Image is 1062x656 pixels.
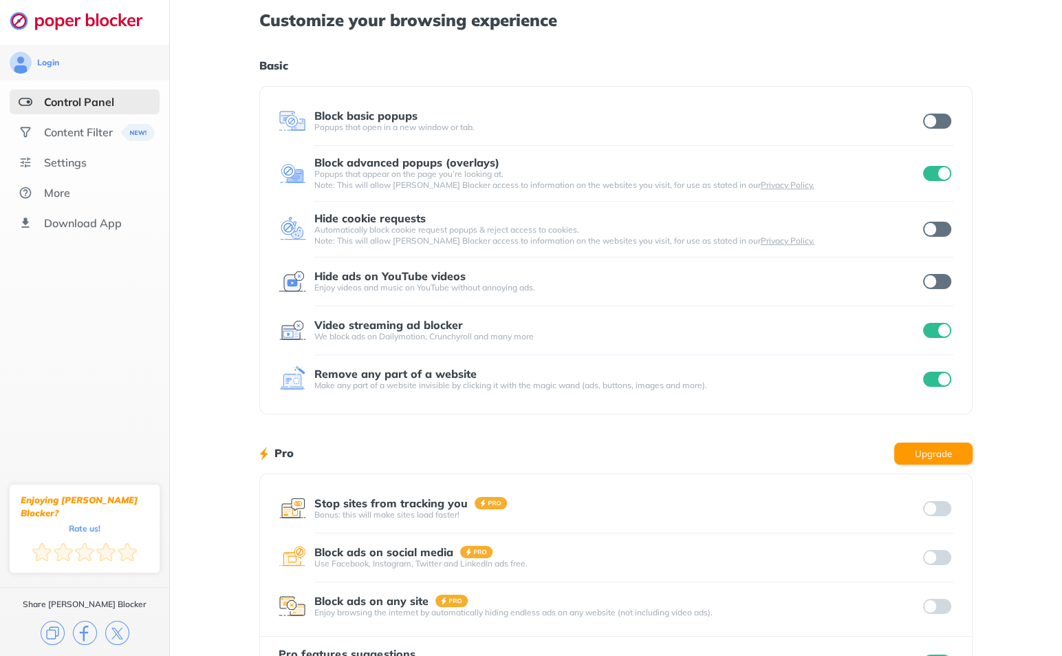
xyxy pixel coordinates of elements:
[259,11,973,29] h1: Customize your browsing experience
[19,125,32,139] img: social.svg
[274,444,294,462] h1: Pro
[314,156,499,169] div: Block advanced popups (overlays)
[69,525,100,531] div: Rate us!
[279,544,306,571] img: feature icon
[314,595,429,607] div: Block ads on any site
[279,366,306,393] img: feature icon
[314,368,477,380] div: Remove any part of a website
[19,95,32,109] img: features-selected.svg
[44,216,122,230] div: Download App
[279,593,306,620] img: feature icon
[10,52,32,74] img: avatar.svg
[19,216,32,230] img: download-app.svg
[279,268,306,295] img: feature icon
[37,57,59,68] div: Login
[475,497,508,509] img: pro-badge.svg
[761,180,814,190] a: Privacy Policy.
[44,125,113,139] div: Content Filter
[314,169,920,191] div: Popups that appear on the page you’re looking at. Note: This will allow [PERSON_NAME] Blocker acc...
[314,380,920,391] div: Make any part of a website invisible by clicking it with the magic wand (ads, buttons, images and...
[314,224,920,246] div: Automatically block cookie request popups & reject access to cookies. Note: This will allow [PERS...
[19,186,32,200] img: about.svg
[314,546,453,558] div: Block ads on social media
[23,599,147,610] div: Share [PERSON_NAME] Blocker
[761,235,814,246] a: Privacy Policy.
[44,156,87,169] div: Settings
[435,595,468,607] img: pro-badge.svg
[259,445,268,462] img: lighting bolt
[279,495,306,522] img: feature icon
[314,558,920,569] div: Use Facebook, Instagram, Twitter and LinkedIn ads free.
[19,156,32,169] img: settings.svg
[314,607,920,618] div: Enjoy browsing the internet by automatically hiding endless ads on any website (not including vid...
[21,494,149,520] div: Enjoying [PERSON_NAME] Blocker?
[105,621,129,645] img: x.svg
[121,124,155,141] img: menuBanner.svg
[314,270,466,282] div: Hide ads on YouTube videos
[279,107,306,135] img: feature icon
[314,282,920,293] div: Enjoy videos and music on YouTube without annoying ads.
[73,621,97,645] img: facebook.svg
[314,331,920,342] div: We block ads on Dailymotion, Crunchyroll and many more
[894,443,973,465] button: Upgrade
[314,109,418,122] div: Block basic popups
[10,11,158,30] img: logo-webpage.svg
[460,546,493,558] img: pro-badge.svg
[314,319,463,331] div: Video streaming ad blocker
[314,509,920,520] div: Bonus: this will make sites load faster!
[44,186,70,200] div: More
[314,122,920,133] div: Popups that open in a new window or tab.
[314,497,468,509] div: Stop sites from tracking you
[41,621,65,645] img: copy.svg
[259,56,973,74] h1: Basic
[314,212,426,224] div: Hide cookie requests
[44,95,114,109] div: Control Panel
[279,215,306,243] img: feature icon
[279,317,306,344] img: feature icon
[279,160,306,187] img: feature icon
